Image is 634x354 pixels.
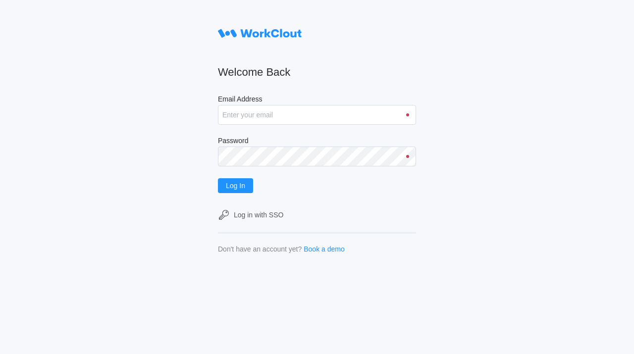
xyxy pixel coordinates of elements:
[226,182,245,189] span: Log In
[234,211,283,219] div: Log in with SSO
[218,137,416,147] label: Password
[218,105,416,125] input: Enter your email
[218,65,416,79] h2: Welcome Back
[218,209,416,221] a: Log in with SSO
[218,245,302,253] div: Don't have an account yet?
[218,95,416,105] label: Email Address
[304,245,345,253] a: Book a demo
[218,178,253,193] button: Log In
